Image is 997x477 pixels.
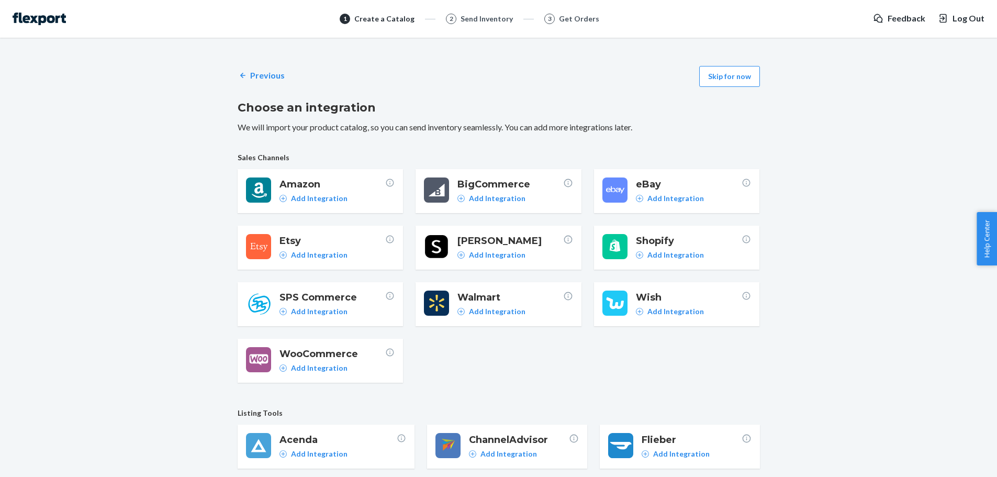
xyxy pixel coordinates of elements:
[457,234,563,248] span: [PERSON_NAME]
[291,193,348,204] p: Add Integration
[548,14,552,23] span: 3
[647,306,704,317] p: Add Integration
[653,449,710,459] p: Add Integration
[238,99,760,116] h2: Choose an integration
[647,193,704,204] p: Add Integration
[888,13,925,25] span: Feedback
[469,250,525,260] p: Add Integration
[279,306,348,317] a: Add Integration
[450,14,453,23] span: 2
[636,193,704,204] a: Add Integration
[343,14,347,23] span: 1
[642,433,742,447] span: Flieber
[279,234,385,248] span: Etsy
[279,291,385,304] span: SPS Commerce
[977,212,997,265] button: Help Center
[457,291,563,304] span: Walmart
[559,14,599,24] div: Get Orders
[291,250,348,260] p: Add Integration
[457,193,525,204] a: Add Integration
[469,193,525,204] p: Add Integration
[291,306,348,317] p: Add Integration
[636,306,704,317] a: Add Integration
[636,291,742,304] span: Wish
[469,433,569,447] span: ChannelAdvisor
[279,449,348,459] a: Add Integration
[279,363,348,373] a: Add Integration
[250,70,285,82] p: Previous
[279,433,397,447] span: Acenda
[238,121,760,134] p: We will import your product catalog, so you can send inventory seamlessly. You can add more integ...
[480,449,537,459] p: Add Integration
[457,306,525,317] a: Add Integration
[469,449,537,459] a: Add Integration
[238,152,760,163] span: Sales Channels
[636,234,742,248] span: Shopify
[238,408,760,418] span: Listing Tools
[291,449,348,459] p: Add Integration
[279,347,385,361] span: WooCommerce
[953,13,984,25] span: Log Out
[279,193,348,204] a: Add Integration
[873,13,925,25] a: Feedback
[938,13,984,25] button: Log Out
[642,449,710,459] a: Add Integration
[469,306,525,317] p: Add Integration
[279,250,348,260] a: Add Integration
[461,14,513,24] div: Send Inventory
[636,250,704,260] a: Add Integration
[647,250,704,260] p: Add Integration
[291,363,348,373] p: Add Integration
[354,14,415,24] div: Create a Catalog
[238,70,285,82] a: Previous
[279,178,385,191] span: Amazon
[13,13,66,25] img: Flexport logo
[699,66,760,87] button: Skip for now
[636,178,742,191] span: eBay
[457,250,525,260] a: Add Integration
[457,178,563,191] span: BigCommerce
